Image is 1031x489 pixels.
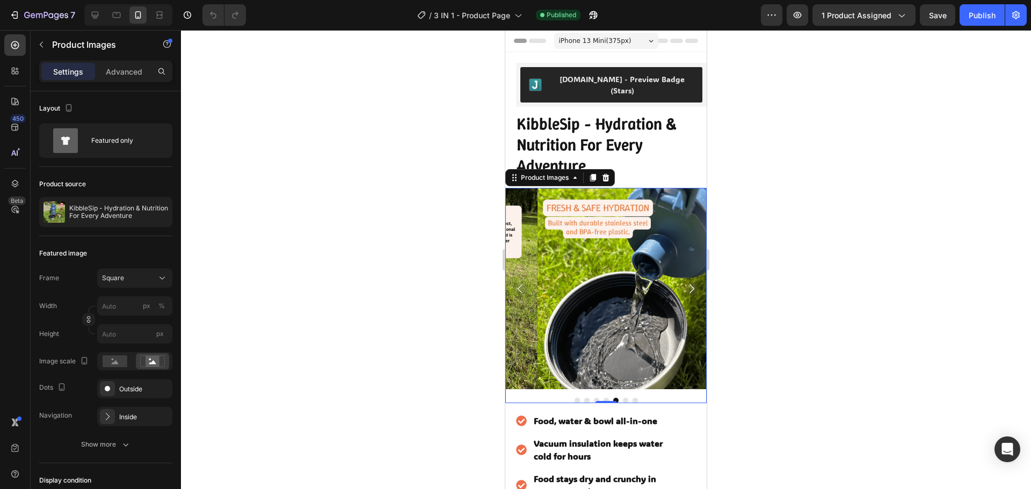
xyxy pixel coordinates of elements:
p: KibbleSip - Hydration & Nutrition For Every Adventure [69,205,168,220]
button: 7 [4,4,80,26]
span: Save [929,11,947,20]
iframe: Design area [505,30,707,489]
label: Height [39,329,59,339]
div: Display condition [39,476,91,485]
div: px [143,301,150,311]
span: px [156,330,164,338]
div: Publish [969,10,996,21]
input: px [97,324,172,344]
img: product feature img [43,201,65,223]
span: 3 IN 1 - Product Page [434,10,510,21]
span: 1 product assigned [822,10,891,21]
button: Show more [39,435,172,454]
div: % [158,301,165,311]
div: 450 [10,114,26,123]
label: Frame [39,273,59,283]
div: Layout [39,101,75,116]
div: Show more [81,439,131,450]
div: Navigation [39,411,72,420]
strong: Food stays dry and crunchy in separate section [28,443,151,467]
div: Dots [39,381,68,395]
div: Featured only [91,128,157,153]
p: 7 [70,9,75,21]
div: Beta [8,196,26,205]
p: Product Images [52,38,143,51]
div: Open Intercom Messenger [994,436,1020,462]
label: Width [39,301,57,311]
span: Published [547,10,576,20]
div: Image scale [39,354,91,369]
button: Save [920,4,955,26]
button: 1 product assigned [812,4,916,26]
button: % [140,300,153,312]
span: / [429,10,432,21]
div: Outside [119,384,170,394]
p: Advanced [106,66,142,77]
span: Square [102,273,124,283]
div: Inside [119,412,170,422]
div: Undo/Redo [202,4,246,26]
div: Featured image [39,249,87,258]
button: Square [97,268,172,288]
p: Settings [53,66,83,77]
input: px% [97,296,172,316]
button: px [155,300,168,312]
button: Publish [960,4,1005,26]
div: Product source [39,179,86,189]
